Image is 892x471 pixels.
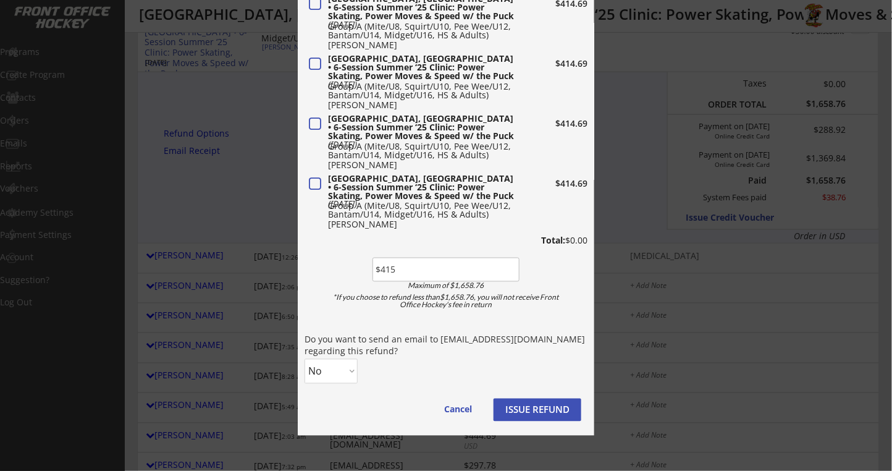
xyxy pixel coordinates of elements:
em: ([DATE]) [328,198,357,210]
strong: Total: [541,235,565,247]
div: Maximum of $1,658.76 [376,282,516,290]
em: ([DATE]) [328,19,357,30]
div: $414.69 [520,179,587,188]
button: Cancel [432,399,484,422]
div: $414.69 [520,119,587,128]
div: Group A (Mite/U8, Squirt/U10, Pee Wee/U12, Bantam/U14, Midget/U16, HS & Adults) [328,202,516,219]
div: Group A (Mite/U8, Squirt/U10, Pee Wee/U12, Bantam/U14, Midget/U16, HS & Adults) [328,22,516,40]
em: ([DATE]) [328,138,357,150]
strong: [GEOGRAPHIC_DATA], [GEOGRAPHIC_DATA] • 6-Session Summer ‘25 Clinic: Power Skating, Power Moves & ... [328,112,516,142]
div: [PERSON_NAME] [328,161,516,169]
div: Group A (Mite/U8, Squirt/U10, Pee Wee/U12, Bantam/U14, Midget/U16, HS & Adults) [328,142,516,159]
input: Amount to refund [372,258,520,282]
div: $0.00 [508,237,587,245]
div: *If you choose to refund less than$1,658.76, you will not receive Front Office Hockey's fee in re... [327,294,565,309]
div: [PERSON_NAME] [328,221,516,229]
strong: [GEOGRAPHIC_DATA], [GEOGRAPHIC_DATA] • 6-Session Summer ‘25 Clinic: Power Skating, Power Moves & ... [328,172,516,202]
div: [PERSON_NAME] [328,41,516,49]
button: ISSUE REFUND [494,399,581,422]
div: $414.69 [520,59,587,68]
strong: [GEOGRAPHIC_DATA], [GEOGRAPHIC_DATA] • 6-Session Summer ‘25 Clinic: Power Skating, Power Moves & ... [328,53,516,82]
div: Group A (Mite/U8, Squirt/U10, Pee Wee/U12, Bantam/U14, Midget/U16, HS & Adults) [328,82,516,100]
div: Do you want to send an email to [EMAIL_ADDRESS][DOMAIN_NAME] regarding this refund? [305,334,587,358]
div: [PERSON_NAME] [328,101,516,109]
em: ([DATE]) [328,78,357,90]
